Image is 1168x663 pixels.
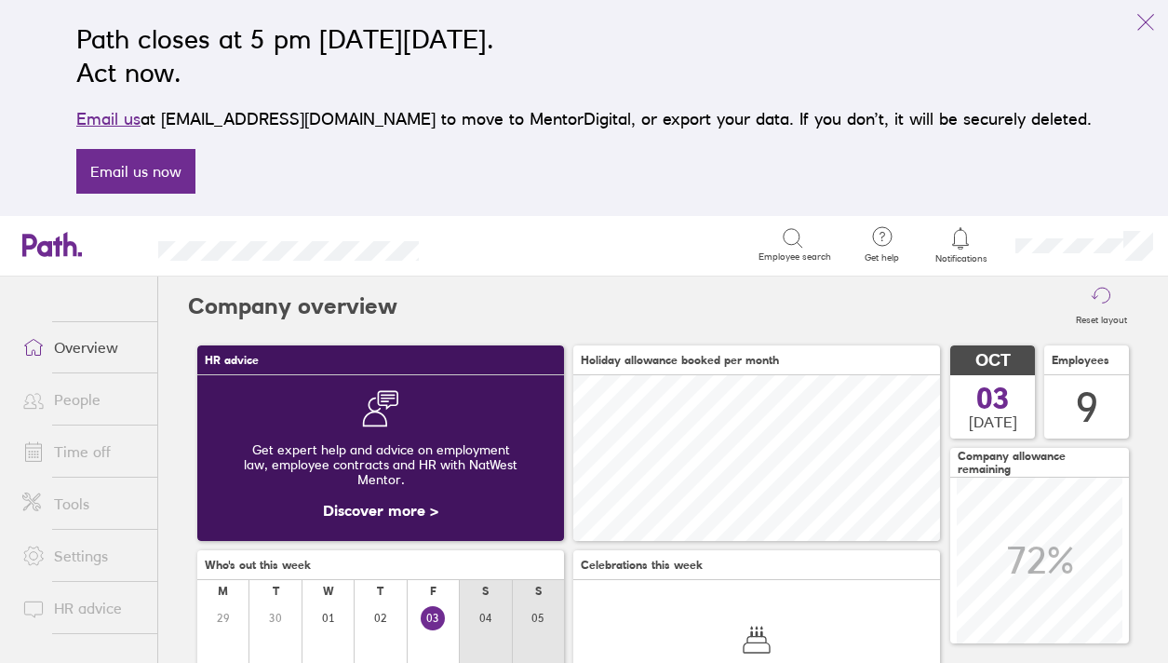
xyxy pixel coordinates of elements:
span: OCT [975,351,1011,371]
a: Settings [7,537,157,575]
div: F [430,585,436,598]
span: 03 [976,384,1010,413]
span: Get help [852,252,912,264]
span: [DATE] [969,413,1017,430]
span: HR advice [205,354,259,367]
span: Company allowance remaining [958,450,1121,476]
label: Reset layout [1065,309,1138,326]
div: S [482,585,489,598]
a: Overview [7,329,157,366]
a: Time off [7,433,157,470]
div: Search [469,236,517,252]
button: Reset layout [1065,277,1138,336]
div: T [377,585,383,598]
div: 9 [1076,384,1098,431]
a: Tools [7,485,157,522]
a: Notifications [931,225,991,264]
div: T [273,585,279,598]
p: at [EMAIL_ADDRESS][DOMAIN_NAME] to move to MentorDigital, or export your data. If you don’t, it w... [76,106,1092,132]
span: Celebrations this week [581,559,703,572]
a: Email us now [76,149,195,194]
div: Get expert help and advice on employment law, employee contracts and HR with NatWest Mentor. [212,427,549,502]
div: W [323,585,334,598]
h2: Path closes at 5 pm [DATE][DATE]. Act now. [76,22,1092,89]
div: S [535,585,542,598]
a: Email us [76,109,141,129]
a: HR advice [7,589,157,627]
a: People [7,381,157,418]
span: Employee search [759,251,831,263]
span: Who's out this week [205,559,311,572]
span: Employees [1052,354,1109,367]
h2: Company overview [188,277,397,336]
span: Holiday allowance booked per month [581,354,779,367]
div: M [218,585,228,598]
a: Discover more > [323,501,438,520]
span: Notifications [931,253,991,264]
